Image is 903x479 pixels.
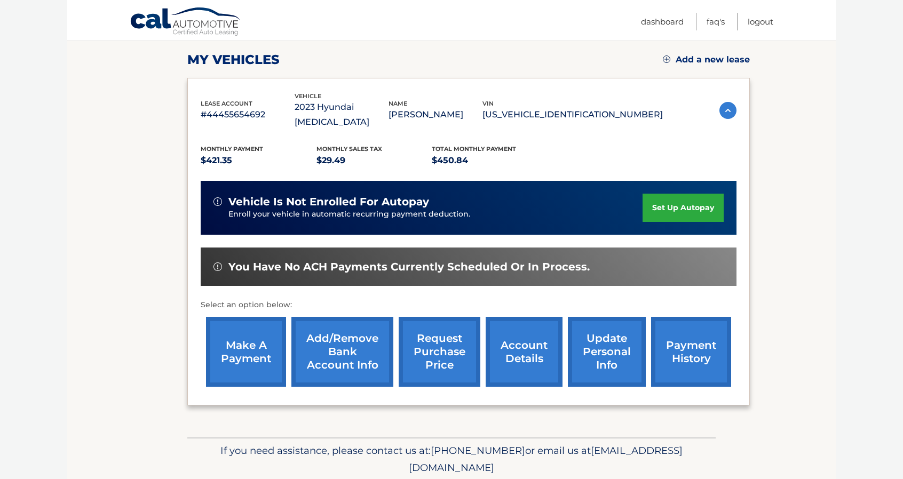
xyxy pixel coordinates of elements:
span: You have no ACH payments currently scheduled or in process. [228,260,590,274]
p: [US_VEHICLE_IDENTIFICATION_NUMBER] [482,107,663,122]
p: $450.84 [432,153,548,168]
span: vehicle is not enrolled for autopay [228,195,429,209]
p: 2023 Hyundai [MEDICAL_DATA] [295,100,389,130]
span: vehicle [295,92,321,100]
a: make a payment [206,317,286,387]
h2: my vehicles [187,52,280,68]
p: #44455654692 [201,107,295,122]
img: alert-white.svg [213,197,222,206]
span: Monthly Payment [201,145,263,153]
img: alert-white.svg [213,262,222,271]
p: Enroll your vehicle in automatic recurring payment deduction. [228,209,643,220]
a: account details [486,317,563,387]
span: [EMAIL_ADDRESS][DOMAIN_NAME] [409,444,683,474]
p: $29.49 [316,153,432,168]
span: Monthly sales Tax [316,145,382,153]
a: request purchase price [399,317,480,387]
a: payment history [651,317,731,387]
span: Total Monthly Payment [432,145,516,153]
p: [PERSON_NAME] [389,107,482,122]
a: update personal info [568,317,646,387]
p: If you need assistance, please contact us at: or email us at [194,442,709,476]
img: add.svg [663,55,670,63]
span: name [389,100,407,107]
a: Cal Automotive [130,7,242,38]
p: Select an option below: [201,299,736,312]
span: vin [482,100,494,107]
a: Add a new lease [663,54,750,65]
a: Logout [748,13,773,30]
img: accordion-active.svg [719,102,736,119]
a: Add/Remove bank account info [291,317,393,387]
span: [PHONE_NUMBER] [431,444,525,457]
a: Dashboard [641,13,684,30]
span: lease account [201,100,252,107]
a: FAQ's [707,13,725,30]
p: $421.35 [201,153,316,168]
a: set up autopay [643,194,724,222]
